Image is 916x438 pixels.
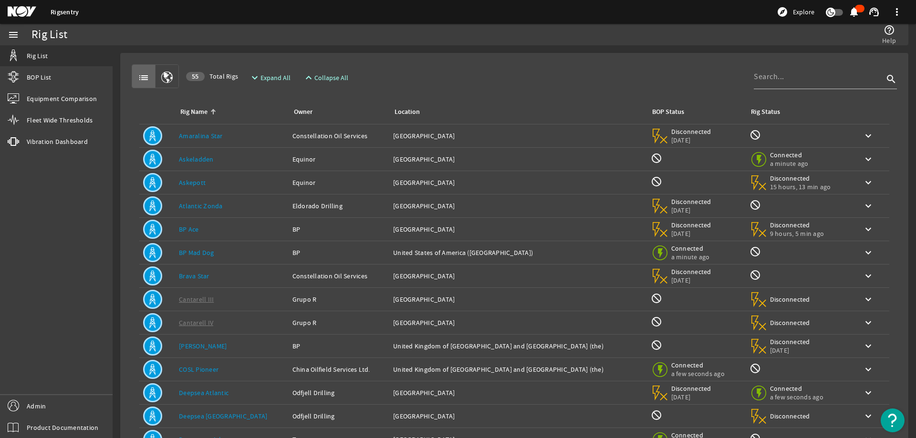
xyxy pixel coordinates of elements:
[770,412,811,420] span: Disconnected
[671,197,712,206] span: Disconnected
[245,69,294,86] button: Expand All
[179,342,227,350] a: [PERSON_NAME]
[885,0,908,23] button: more_vert
[27,72,51,82] span: BOP List
[793,7,814,17] span: Explore
[671,127,712,136] span: Disconnected
[749,199,761,211] mat-icon: Rig Monitoring not available for this rig
[671,384,712,393] span: Disconnected
[393,341,643,351] div: United Kingdom of [GEOGRAPHIC_DATA] and [GEOGRAPHIC_DATA] (the)
[651,409,662,421] mat-icon: BOP Monitoring not available for this rig
[393,271,643,281] div: [GEOGRAPHIC_DATA]
[671,393,712,401] span: [DATE]
[393,318,643,327] div: [GEOGRAPHIC_DATA]
[260,73,291,82] span: Expand All
[27,51,48,61] span: Rig List
[292,318,385,327] div: Grupo R
[885,73,897,85] i: search
[179,132,223,140] a: Amaralina Star
[652,107,684,117] div: BOP Status
[299,69,352,86] button: Collapse All
[292,201,385,211] div: Eldorado Drilling
[749,129,761,141] mat-icon: Rig Monitoring not available for this rig
[179,225,199,234] a: BP Ace
[27,94,97,103] span: Equipment Comparison
[751,107,780,117] div: Rig Status
[868,6,880,18] mat-icon: support_agent
[292,365,385,374] div: China Oilfield Services Ltd.
[27,401,46,411] span: Admin
[292,107,382,117] div: Owner
[671,229,712,238] span: [DATE]
[863,224,874,235] mat-icon: keyboard_arrow_down
[27,137,88,146] span: Vibration Dashboard
[179,388,229,397] a: Deepsea Atlantic
[770,229,824,238] span: 9 hours, 5 min ago
[770,151,811,159] span: Connected
[770,159,811,168] span: a minute ago
[179,178,206,187] a: Askepott
[863,153,874,165] mat-icon: keyboard_arrow_down
[292,178,385,187] div: Equinor
[292,295,385,304] div: Grupo R
[292,248,385,257] div: BP
[882,36,896,45] span: Help
[393,131,643,141] div: [GEOGRAPHIC_DATA]
[393,248,643,257] div: United States of America ([GEOGRAPHIC_DATA])
[179,202,223,210] a: Atlantic Zonda
[8,29,19,41] mat-icon: menu
[303,72,311,83] mat-icon: expand_less
[179,248,214,257] a: BP Mad Dog
[292,341,385,351] div: BP
[671,221,712,229] span: Disconnected
[651,339,662,351] mat-icon: BOP Monitoring not available for this rig
[27,115,93,125] span: Fleet Wide Thresholds
[770,318,811,327] span: Disconnected
[881,408,905,432] button: Open Resource Center
[292,224,385,234] div: BP
[671,276,712,285] span: [DATE]
[294,107,312,117] div: Owner
[51,8,79,17] a: Rigsentry
[393,107,639,117] div: Location
[179,155,214,163] a: Askeladden
[671,369,725,378] span: a few seconds ago
[749,269,761,281] mat-icon: Rig Monitoring not available for this rig
[863,294,874,305] mat-icon: keyboard_arrow_down
[777,6,788,18] mat-icon: explore
[292,131,385,141] div: Constellation Oil Services
[292,271,385,281] div: Constellation Oil Services
[292,411,385,421] div: Odfjell Drilling
[138,72,149,83] mat-icon: list
[179,272,209,280] a: Brava Star
[8,136,19,147] mat-icon: vibration
[393,295,643,304] div: [GEOGRAPHIC_DATA]
[863,247,874,258] mat-icon: keyboard_arrow_down
[179,107,281,117] div: Rig Name
[393,154,643,164] div: [GEOGRAPHIC_DATA]
[186,71,238,81] span: Total Rigs
[770,346,811,355] span: [DATE]
[773,4,818,20] button: Explore
[393,388,643,397] div: [GEOGRAPHIC_DATA]
[754,71,884,82] input: Search...
[770,174,831,183] span: Disconnected
[179,318,213,327] a: Cantarell IV
[292,388,385,397] div: Odfjell Drilling
[671,136,712,144] span: [DATE]
[770,221,824,229] span: Disconnected
[770,183,831,191] span: 15 hours, 13 min ago
[393,365,643,374] div: United Kingdom of [GEOGRAPHIC_DATA] and [GEOGRAPHIC_DATA] (the)
[863,364,874,375] mat-icon: keyboard_arrow_down
[651,176,662,187] mat-icon: BOP Monitoring not available for this rig
[884,24,895,36] mat-icon: help_outline
[770,295,811,304] span: Disconnected
[863,200,874,212] mat-icon: keyboard_arrow_down
[671,267,712,276] span: Disconnected
[393,201,643,211] div: [GEOGRAPHIC_DATA]
[393,178,643,187] div: [GEOGRAPHIC_DATA]
[863,387,874,398] mat-icon: keyboard_arrow_down
[393,411,643,421] div: [GEOGRAPHIC_DATA]
[770,384,823,393] span: Connected
[31,30,67,40] div: Rig List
